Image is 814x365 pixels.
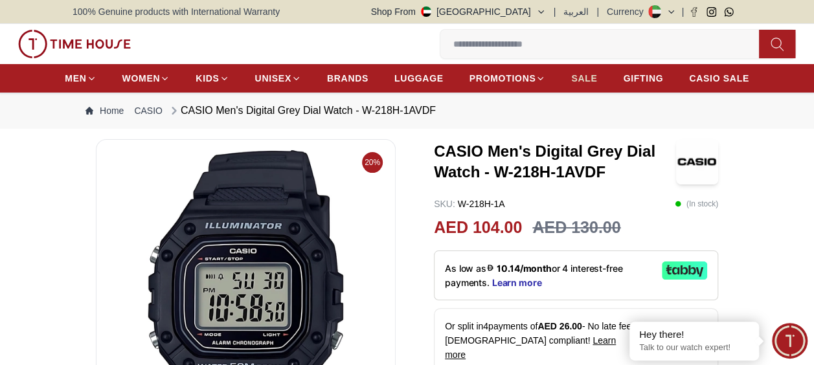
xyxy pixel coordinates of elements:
span: PROMOTIONS [469,72,536,85]
a: GIFTING [623,67,663,90]
img: ... [18,30,131,58]
span: SALE [571,72,597,85]
span: UNISEX [255,72,291,85]
a: MEN [65,67,96,90]
h3: AED 130.00 [532,216,620,240]
a: Whatsapp [724,7,734,17]
span: 20% [362,152,383,173]
span: SKU : [434,199,455,209]
button: Shop From[GEOGRAPHIC_DATA] [371,5,546,18]
a: LUGGAGE [394,67,444,90]
p: Talk to our watch expert! [639,342,749,353]
a: WOMEN [122,67,170,90]
span: | [554,5,556,18]
span: | [596,5,599,18]
a: CASIO [134,104,163,117]
a: BRANDS [327,67,368,90]
div: Currency [607,5,649,18]
span: CASIO SALE [689,72,749,85]
a: Instagram [707,7,716,17]
div: Chat Widget [772,323,808,359]
p: W-218H-1A [434,197,504,210]
div: CASIO Men's Digital Grey Dial Watch - W-218H-1AVDF [168,103,436,118]
p: ( In stock ) [675,197,718,210]
a: Home [85,104,124,117]
span: AED 26.00 [537,321,582,331]
img: CASIO Men's Digital Grey Dial Watch - W-218H-1AVDF [676,139,718,184]
span: | [681,5,684,18]
span: WOMEN [122,72,161,85]
a: KIDS [196,67,229,90]
h2: AED 104.00 [434,216,522,240]
a: Facebook [689,7,699,17]
button: العربية [563,5,589,18]
span: LUGGAGE [394,72,444,85]
span: BRANDS [327,72,368,85]
img: United Arab Emirates [421,6,431,17]
a: CASIO SALE [689,67,749,90]
a: SALE [571,67,597,90]
div: Hey there! [639,328,749,341]
span: 100% Genuine products with International Warranty [73,5,280,18]
h3: CASIO Men's Digital Grey Dial Watch - W-218H-1AVDF [434,141,676,182]
span: KIDS [196,72,219,85]
a: UNISEX [255,67,301,90]
nav: Breadcrumb [73,93,741,129]
a: PROMOTIONS [469,67,546,90]
span: GIFTING [623,72,663,85]
span: MEN [65,72,86,85]
span: Learn more [445,335,616,360]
